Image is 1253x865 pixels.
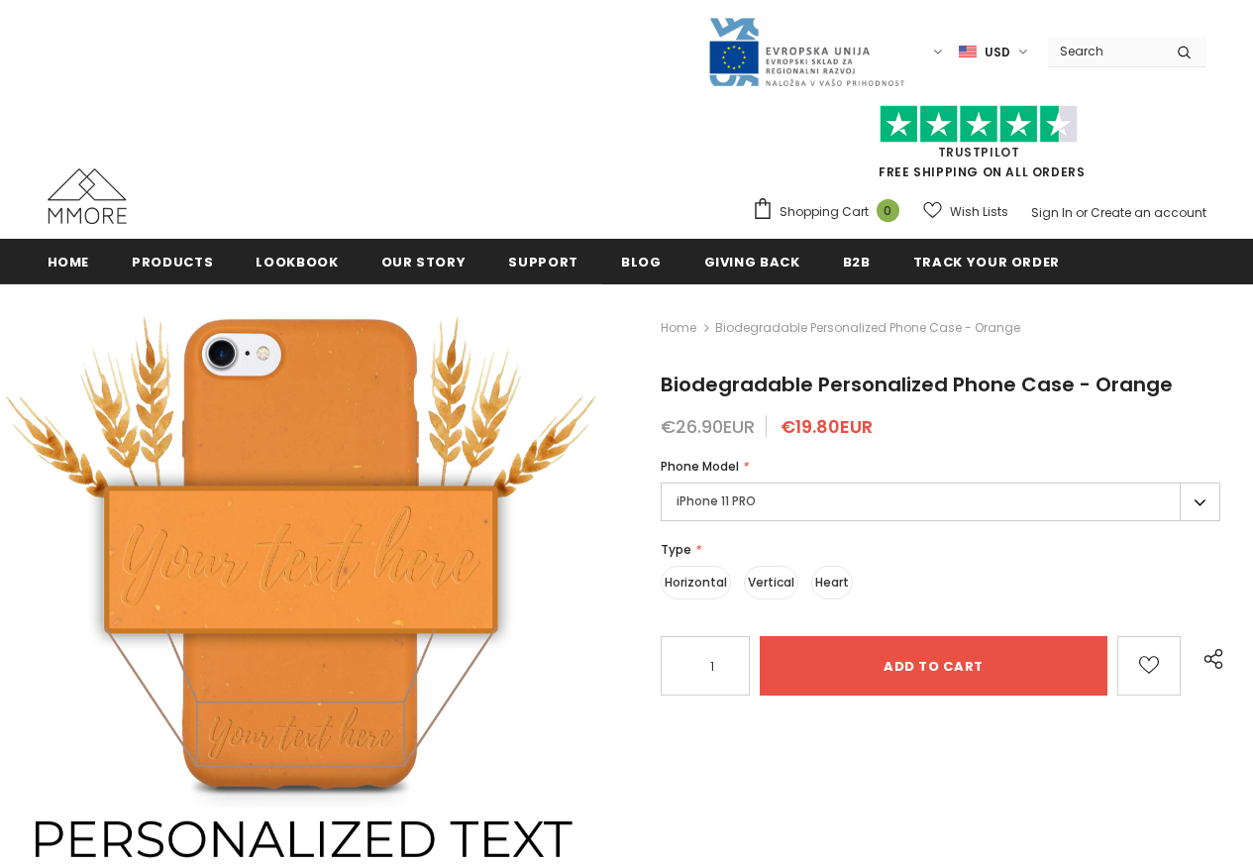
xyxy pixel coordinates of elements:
[256,253,338,271] span: Lookbook
[843,239,871,283] a: B2B
[508,253,578,271] span: support
[843,253,871,271] span: B2B
[381,253,467,271] span: Our Story
[132,253,213,271] span: Products
[707,43,905,59] a: Javni Razpis
[959,44,977,60] img: USD
[621,253,662,271] span: Blog
[661,371,1173,398] span: Biodegradable Personalized Phone Case - Orange
[381,239,467,283] a: Our Story
[913,253,1060,271] span: Track your order
[780,202,869,222] span: Shopping Cart
[661,541,691,558] span: Type
[48,239,90,283] a: Home
[715,316,1020,340] span: Biodegradable Personalized Phone Case - Orange
[48,168,127,224] img: MMORE Cases
[508,239,578,283] a: support
[950,202,1008,222] span: Wish Lists
[704,253,800,271] span: Giving back
[744,566,798,599] label: Vertical
[621,239,662,283] a: Blog
[1091,204,1206,221] a: Create an account
[48,253,90,271] span: Home
[880,105,1078,144] img: Trust Pilot Stars
[132,239,213,283] a: Products
[913,239,1060,283] a: Track your order
[1048,37,1162,65] input: Search Site
[752,197,909,227] a: Shopping Cart 0
[938,144,1020,161] a: Trustpilot
[1076,204,1088,221] span: or
[661,458,739,475] span: Phone Model
[704,239,800,283] a: Giving back
[752,114,1206,180] span: FREE SHIPPING ON ALL ORDERS
[923,194,1008,229] a: Wish Lists
[781,414,873,439] span: €19.80EUR
[661,316,696,340] a: Home
[877,199,899,222] span: 0
[811,566,853,599] label: Heart
[661,414,755,439] span: €26.90EUR
[760,636,1107,696] input: Add to cart
[661,566,731,599] label: Horizontal
[661,483,1220,521] label: iPhone 11 PRO
[707,16,905,88] img: Javni Razpis
[1031,204,1073,221] a: Sign In
[985,43,1010,62] span: USD
[256,239,338,283] a: Lookbook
